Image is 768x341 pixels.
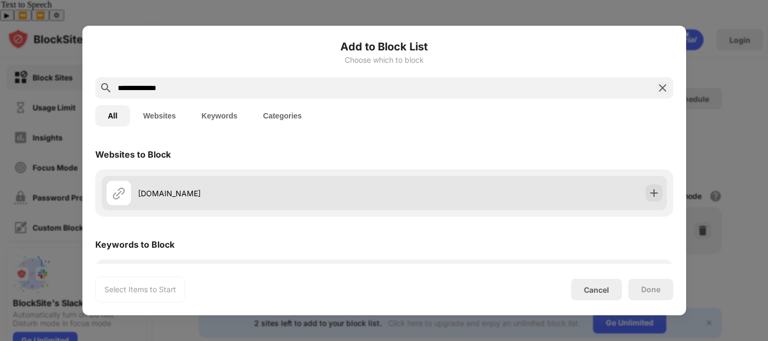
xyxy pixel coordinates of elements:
div: Done [641,285,660,294]
img: url.svg [112,187,125,199]
div: Websites to Block [95,149,171,160]
button: Keywords [189,105,250,127]
div: Select Items to Start [104,284,176,295]
div: Keywords to Block [95,239,174,250]
div: [DOMAIN_NAME] [138,188,384,199]
button: All [95,105,131,127]
div: Choose which to block [95,56,673,64]
button: Categories [250,105,315,127]
img: search.svg [100,81,112,94]
button: Websites [130,105,188,127]
h6: Add to Block List [95,39,673,55]
img: search-close [656,81,669,94]
div: Cancel [584,285,609,294]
